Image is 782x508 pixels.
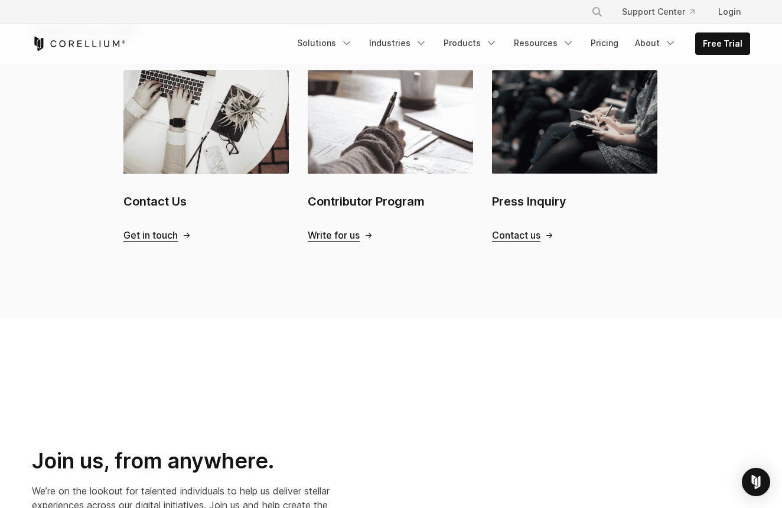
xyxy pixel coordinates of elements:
a: Pricing [584,32,625,54]
div: Navigation Menu [577,1,750,22]
a: Contributor Program Contributor Program Write for us [308,70,473,241]
span: Contact us [492,229,540,242]
span: Get in touch [123,229,178,242]
button: Search [586,1,608,22]
a: Support Center [612,1,704,22]
a: Login [709,1,750,22]
img: Press Inquiry [492,70,657,173]
img: Contributor Program [308,70,473,173]
a: Resources [507,32,581,54]
div: Navigation Menu [290,32,750,55]
img: Contact Us [123,70,289,173]
a: Products [436,32,504,54]
a: Press Inquiry Press Inquiry Contact us [492,70,657,241]
a: Free Trial [696,33,750,54]
a: About [628,32,683,54]
a: Contact Us Contact Us Get in touch [123,70,289,241]
a: Corellium Home [32,37,126,51]
h2: Contact Us [123,193,289,210]
h2: Press Inquiry [492,193,657,210]
a: Solutions [290,32,360,54]
div: Open Intercom Messenger [742,468,770,496]
h2: Join us, from anywhere. [32,448,334,474]
span: Write for us [308,229,360,242]
a: Industries [362,32,434,54]
h2: Contributor Program [308,193,473,210]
